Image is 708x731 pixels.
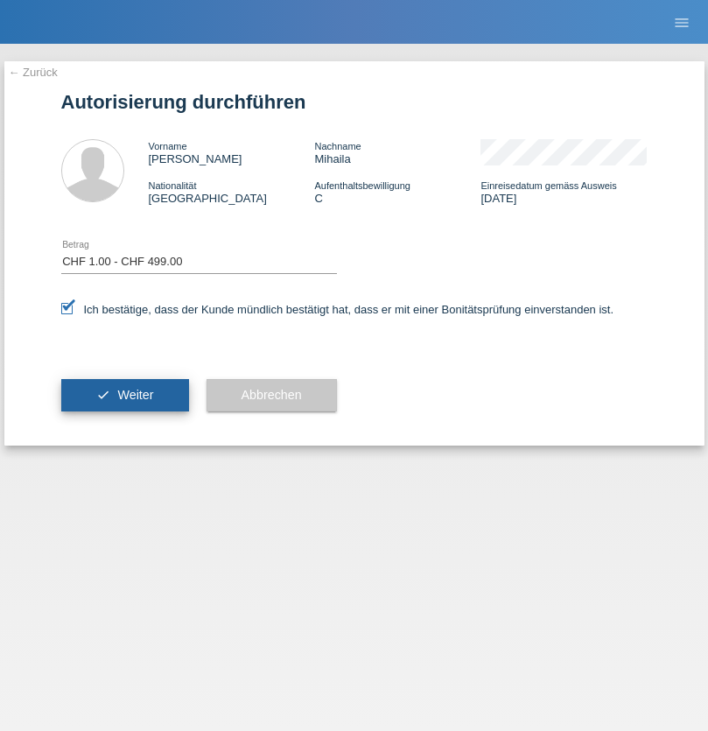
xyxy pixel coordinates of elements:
[673,14,690,32] i: menu
[61,303,614,316] label: Ich bestätige, dass der Kunde mündlich bestätigt hat, dass er mit einer Bonitätsprüfung einversta...
[480,180,616,191] span: Einreisedatum gemäss Ausweis
[61,91,648,113] h1: Autorisierung durchführen
[314,179,480,205] div: C
[117,388,153,402] span: Weiter
[314,180,410,191] span: Aufenthaltsbewilligung
[61,379,189,412] button: check Weiter
[149,180,197,191] span: Nationalität
[480,179,647,205] div: [DATE]
[96,388,110,402] i: check
[149,179,315,205] div: [GEOGRAPHIC_DATA]
[9,66,58,79] a: ← Zurück
[314,141,361,151] span: Nachname
[149,141,187,151] span: Vorname
[664,17,699,27] a: menu
[149,139,315,165] div: [PERSON_NAME]
[207,379,337,412] button: Abbrechen
[242,388,302,402] span: Abbrechen
[314,139,480,165] div: Mihaila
